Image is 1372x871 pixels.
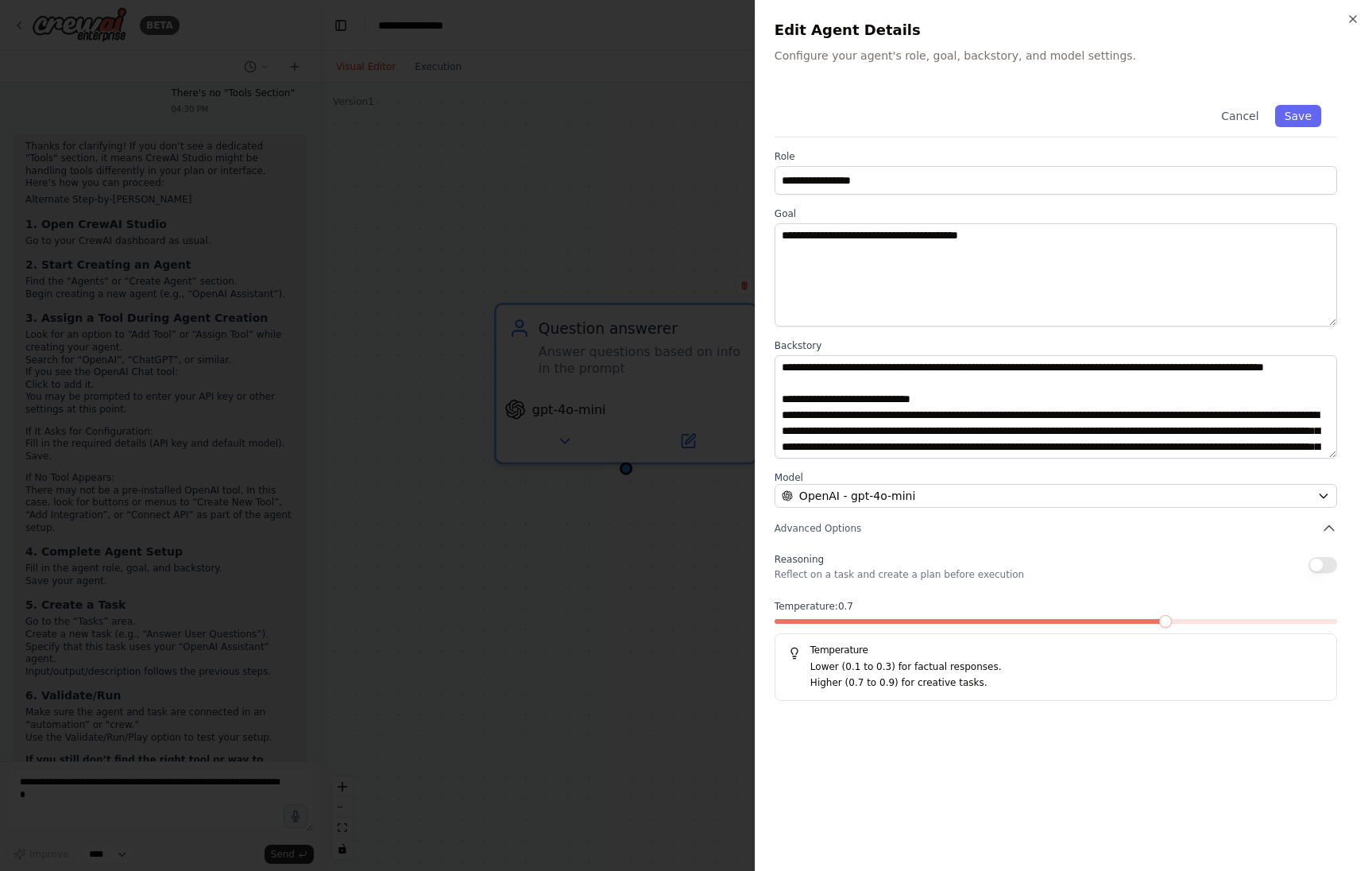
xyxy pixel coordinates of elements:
[775,471,1337,484] label: Model
[775,521,1337,536] button: Advanced Options
[775,150,1337,163] label: Role
[788,644,1324,656] h5: Temperature
[775,484,1337,508] button: OpenAI - gpt-4o-mini
[799,488,915,504] span: OpenAI - gpt-4o-mini
[775,568,1024,581] p: Reflect on a task and create a plan before execution
[775,19,1353,41] h2: Edit Agent Details
[1275,105,1321,127] button: Save
[775,600,853,613] span: Temperature: 0.7
[775,339,1337,352] label: Backstory
[810,660,1324,676] p: Lower (0.1 to 0.3) for factual responses.
[775,48,1353,64] p: Configure your agent's role, goal, backstory, and model settings.
[775,207,1337,220] label: Goal
[1212,105,1268,127] button: Cancel
[775,554,824,565] span: Reasoning
[810,676,1324,691] p: Higher (0.7 to 0.9) for creative tasks.
[775,522,861,535] span: Advanced Options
